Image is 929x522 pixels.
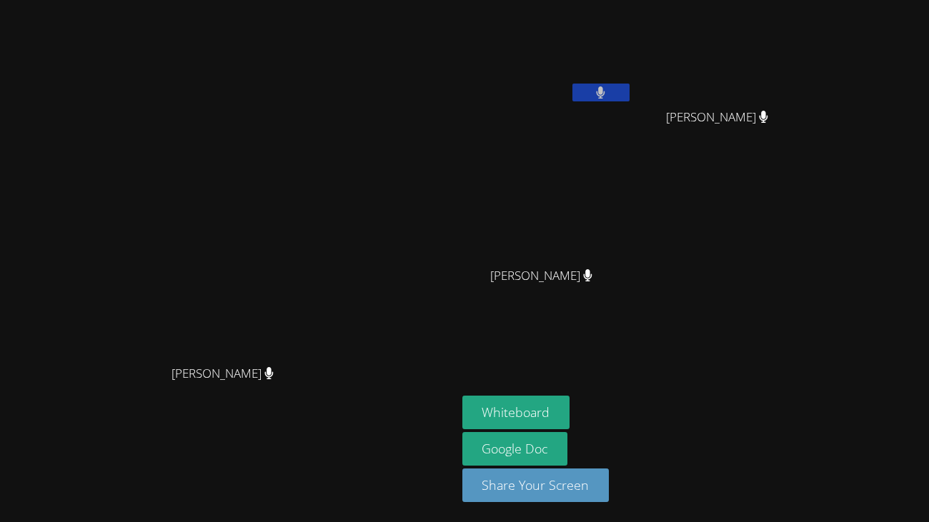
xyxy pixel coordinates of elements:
span: [PERSON_NAME] [666,107,768,128]
a: Google Doc [462,432,568,466]
button: Share Your Screen [462,468,610,502]
span: [PERSON_NAME] [490,266,592,286]
button: Whiteboard [462,396,570,429]
span: [PERSON_NAME] [172,363,274,384]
